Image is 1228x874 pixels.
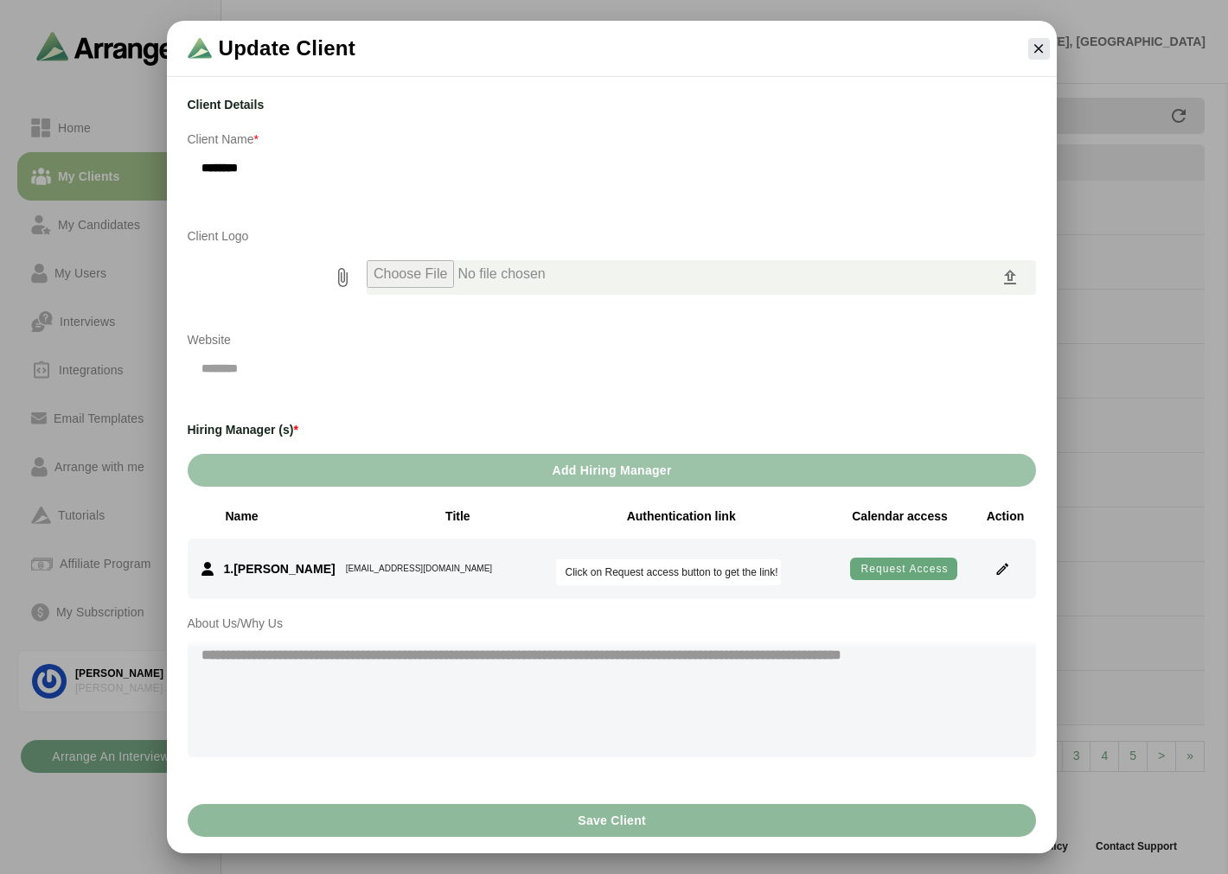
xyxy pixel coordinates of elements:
div: Name [188,507,398,525]
button: Add Hiring Manager [188,454,1036,487]
p: Client Logo [188,226,1036,246]
h3: .[PERSON_NAME] [224,563,336,575]
p: Website [188,329,602,350]
h3: Hiring Manager (s) [188,419,1036,440]
div: [EMAIL_ADDRESS][DOMAIN_NAME] [346,561,492,577]
p: About Us/Why Us [188,613,1036,634]
button: Request access [850,557,957,581]
div: Calendar access [844,507,956,525]
div: Click on Request access button to get the link! [565,564,772,581]
h3: Client Details [188,94,1036,115]
div: Authentication link [605,507,758,525]
div: Title [404,507,490,525]
button: Save Client [188,804,1036,837]
span: Save Client [577,804,646,837]
span: Request access [860,562,948,576]
div: Action [975,507,1036,525]
span: 1 [224,562,231,576]
span: Add Hiring Manager [551,454,671,487]
i: prepended action [332,267,353,288]
span: Update Client [219,35,356,62]
p: Client Name [188,129,1036,150]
